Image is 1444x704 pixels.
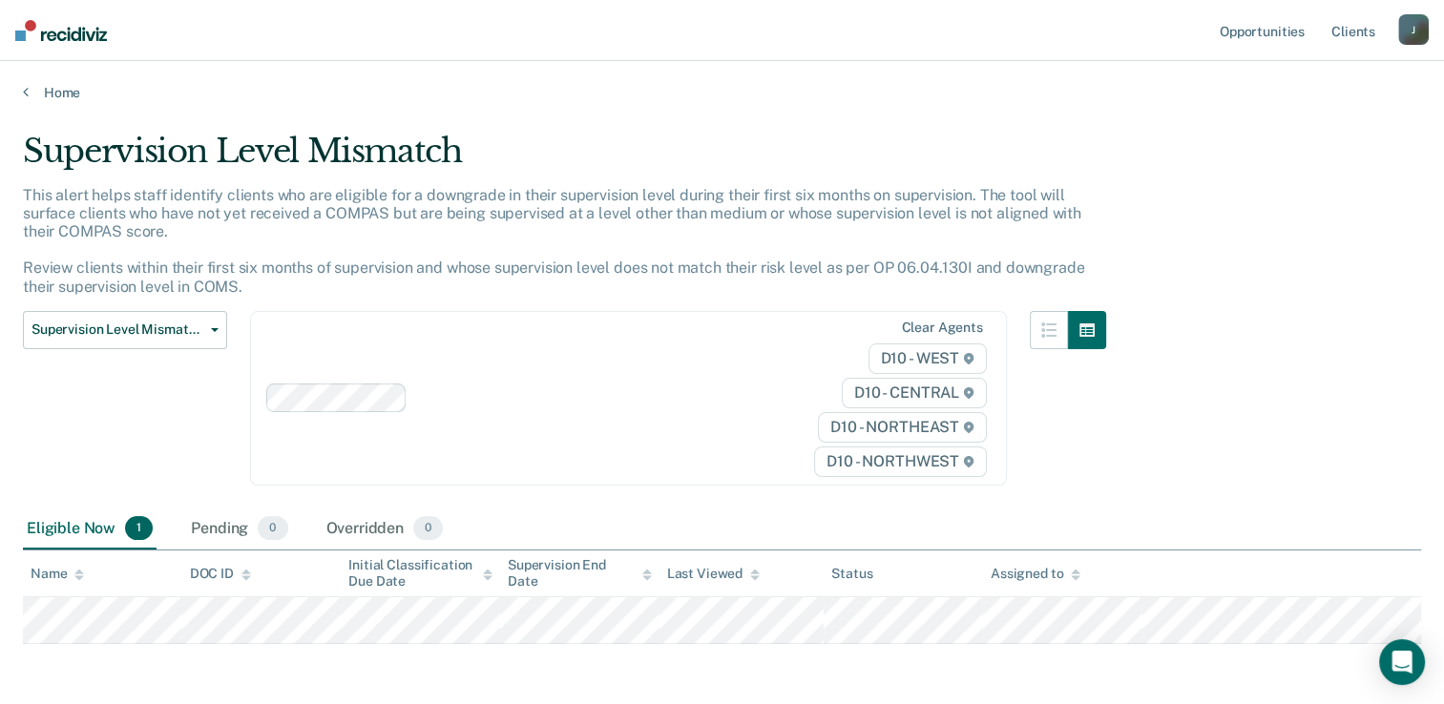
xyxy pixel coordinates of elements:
div: Overridden0 [323,508,448,550]
div: Supervision Level Mismatch [23,132,1106,186]
a: Home [23,84,1421,101]
div: Initial Classification Due Date [348,557,492,590]
span: D10 - NORTHEAST [818,412,986,443]
div: DOC ID [190,566,251,582]
div: Assigned to [991,566,1080,582]
span: D10 - WEST [868,343,987,374]
span: 1 [125,516,153,541]
span: D10 - CENTRAL [842,378,987,408]
span: Supervision Level Mismatch [31,321,203,338]
div: Status [831,566,872,582]
div: Pending0 [187,508,291,550]
div: Supervision End Date [508,557,652,590]
div: Clear agents [901,320,982,336]
div: Last Viewed [667,566,760,582]
button: J [1398,14,1429,45]
button: Supervision Level Mismatch [23,311,227,349]
div: Open Intercom Messenger [1379,639,1425,685]
span: 0 [413,516,443,541]
img: Recidiviz [15,20,107,41]
span: 0 [258,516,287,541]
p: This alert helps staff identify clients who are eligible for a downgrade in their supervision lev... [23,186,1084,296]
div: Eligible Now1 [23,508,157,550]
div: Name [31,566,84,582]
span: D10 - NORTHWEST [814,446,986,477]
